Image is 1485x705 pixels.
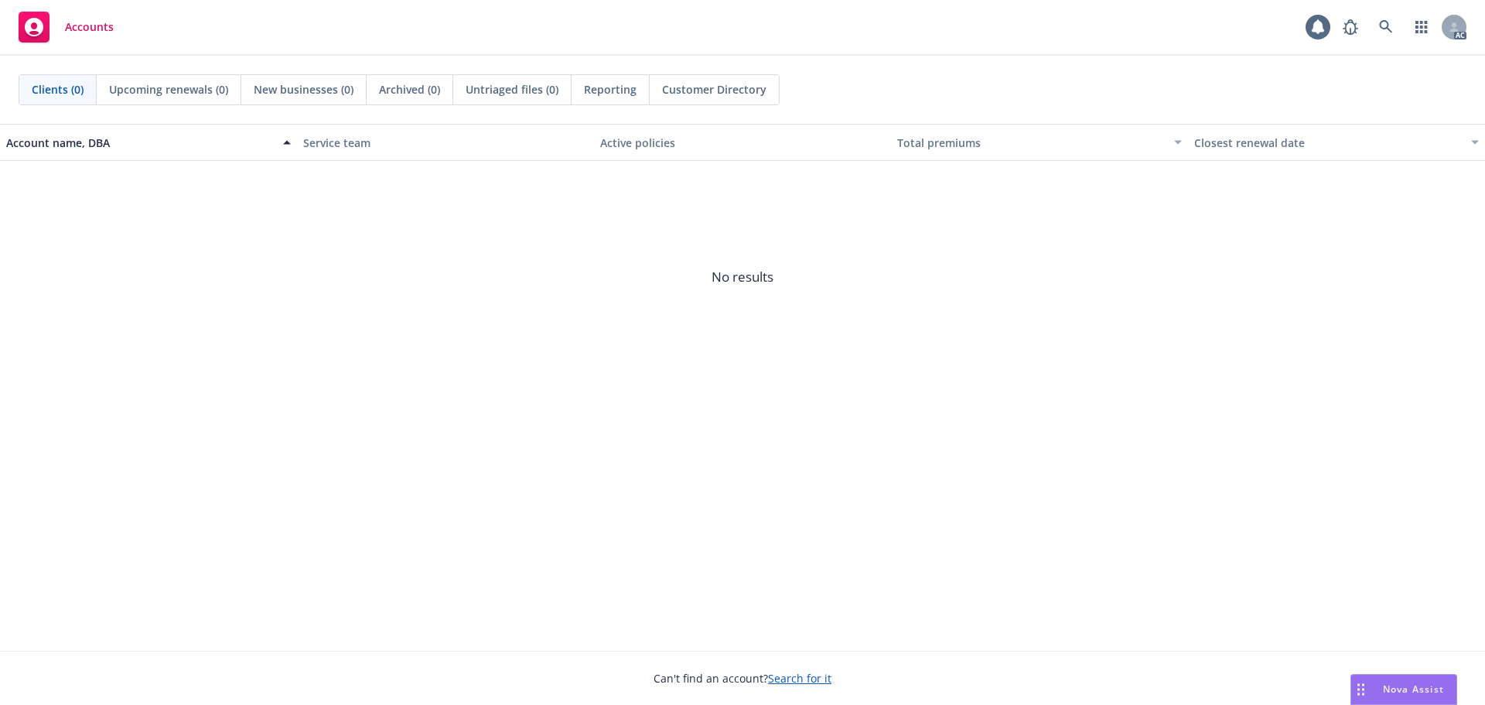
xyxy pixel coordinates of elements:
span: Can't find an account? [654,670,831,686]
div: Drag to move [1351,675,1371,704]
a: Accounts [12,5,120,49]
span: Accounts [65,21,114,33]
a: Switch app [1406,12,1437,43]
span: Clients (0) [32,81,84,98]
span: Upcoming renewals (0) [109,81,228,98]
button: Service team [297,124,594,161]
button: Nova Assist [1350,674,1457,705]
div: Account name, DBA [6,135,274,151]
div: Closest renewal date [1194,135,1462,151]
div: Total premiums [897,135,1165,151]
span: Nova Assist [1383,683,1444,696]
span: New businesses (0) [254,81,353,98]
button: Total premiums [891,124,1188,161]
span: Untriaged files (0) [466,81,558,98]
span: Reporting [584,81,637,98]
button: Active policies [594,124,891,161]
a: Search for it [768,671,831,686]
div: Service team [303,135,588,151]
span: Customer Directory [662,81,766,98]
a: Report a Bug [1335,12,1366,43]
div: Active policies [600,135,885,151]
span: Archived (0) [379,81,440,98]
a: Search [1371,12,1401,43]
button: Closest renewal date [1188,124,1485,161]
